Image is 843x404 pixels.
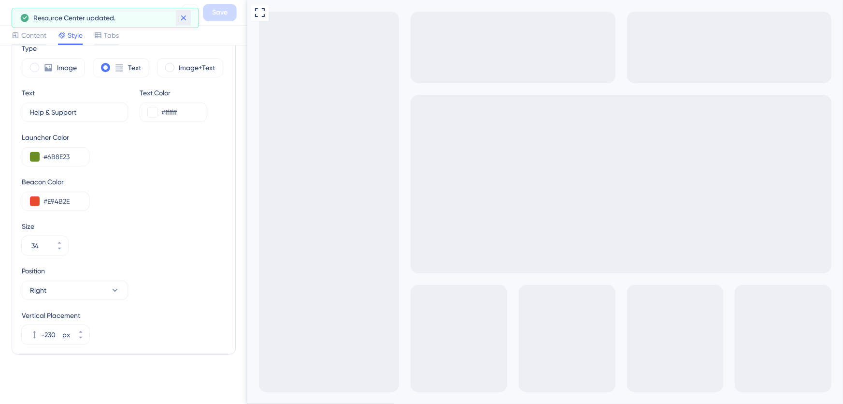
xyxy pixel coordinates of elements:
div: Type [22,43,226,54]
span: Right [30,284,46,296]
span: Help & Support [8,2,60,14]
button: Save [203,4,237,21]
input: px [41,329,60,341]
span: Tabs [104,30,119,41]
span: Save [212,7,228,18]
div: Size [22,221,226,232]
span: Content [21,30,46,41]
button: px [72,325,89,335]
div: Text Color [140,87,207,99]
div: Position [22,265,128,277]
button: Right [22,281,128,300]
span: Style [68,30,83,41]
input: Get Started [30,107,120,118]
div: Launcher Color [22,132,89,143]
label: Image+Text [179,62,215,74]
div: Beacon Color [22,176,226,188]
div: 3 [67,5,70,13]
div: Text [22,87,35,99]
div: Support Hub [31,6,178,19]
div: px [62,329,70,341]
button: px [72,335,89,344]
label: Text [128,62,141,74]
div: Vertical Placement [22,310,89,321]
label: Image [57,62,77,74]
span: Resource Center updated. [33,12,115,24]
